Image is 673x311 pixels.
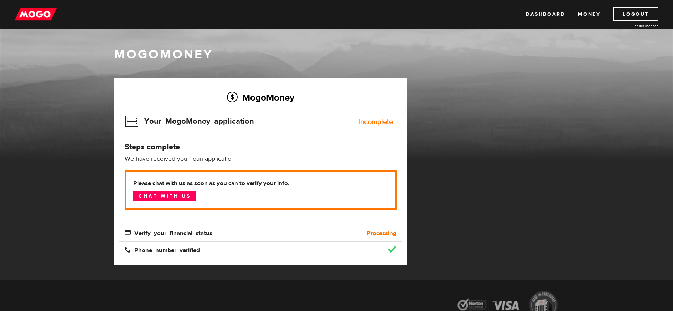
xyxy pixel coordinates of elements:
a: Chat with us [133,191,196,201]
h2: MogoMoney [125,90,397,105]
span: Verify your financial status [125,229,212,235]
img: mogo_logo-11ee424be714fa7cbb0f0f49df9e16ec.png [15,7,57,21]
span: Phone number verified [125,246,200,253]
h1: MogoMoney [114,47,559,62]
a: Lender licences [605,23,658,29]
iframe: LiveChat chat widget [530,145,673,311]
h4: Steps complete [125,142,397,152]
a: Dashboard [526,7,565,21]
b: Processing [367,229,397,238]
p: We have received your loan application [125,155,397,163]
b: Please chat with us as soon as you can to verify your info. [133,179,388,188]
a: Logout [613,7,658,21]
a: Money [578,7,600,21]
h3: Your MogoMoney application [125,112,254,131]
div: Incomplete [358,118,393,126]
